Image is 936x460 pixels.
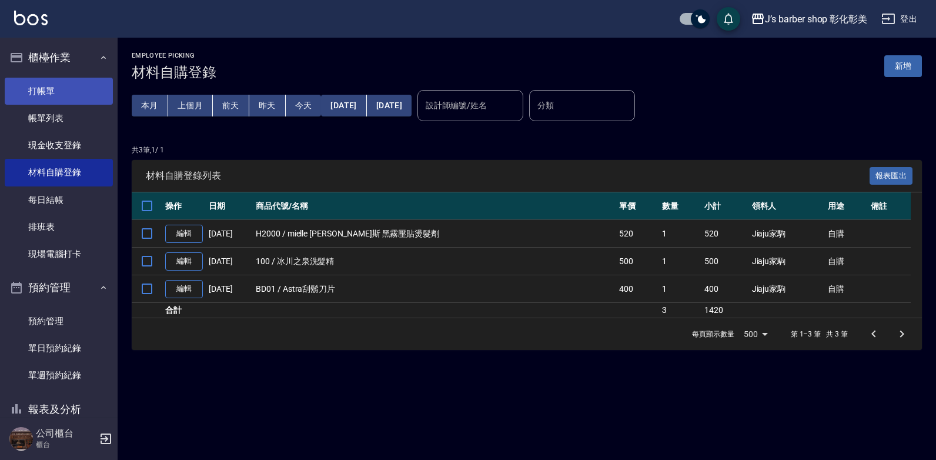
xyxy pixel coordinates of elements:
td: [DATE] [206,275,253,303]
a: 材料自購登錄 [5,159,113,186]
button: 昨天 [249,95,286,116]
h3: 材料自購登錄 [132,64,216,81]
a: 每日結帳 [5,186,113,214]
td: 合計 [162,303,206,318]
td: 1 [659,220,702,248]
td: 500 [616,248,659,275]
p: 第 1–3 筆 共 3 筆 [791,329,848,339]
td: 1 [659,275,702,303]
a: 單週預約紀錄 [5,362,113,389]
td: 自購 [825,275,868,303]
th: 小計 [701,192,748,220]
h2: Employee Picking [132,52,216,59]
td: 520 [616,220,659,248]
button: [DATE] [367,95,412,116]
h5: 公司櫃台 [36,428,96,439]
button: save [717,7,740,31]
a: 打帳單 [5,78,113,105]
a: 編輯 [165,225,203,243]
p: 每頁顯示數量 [692,329,734,339]
th: 日期 [206,192,253,220]
td: BD01 / Astra刮鬍刀片 [253,275,616,303]
a: 新增 [884,60,922,71]
a: 報表匯出 [870,169,913,181]
a: 預約管理 [5,308,113,335]
td: 1 [659,248,702,275]
button: 本月 [132,95,168,116]
th: 領料人 [749,192,825,220]
a: 編輯 [165,280,203,298]
td: 自購 [825,248,868,275]
a: 排班表 [5,214,113,241]
td: 自購 [825,220,868,248]
th: 備註 [868,192,911,220]
th: 商品代號/名稱 [253,192,616,220]
td: [DATE] [206,248,253,275]
th: 用途 [825,192,868,220]
td: Jiaju家駒 [749,220,825,248]
button: 登出 [877,8,922,30]
img: Logo [14,11,48,25]
td: Jiaju家駒 [749,275,825,303]
button: 新增 [884,55,922,77]
td: 500 [701,248,748,275]
button: 前天 [213,95,249,116]
td: 100 / 冰川之泉洗髮精 [253,248,616,275]
th: 數量 [659,192,702,220]
td: 400 [701,275,748,303]
img: Person [9,427,33,451]
div: J’s barber shop 彰化彰美 [765,12,867,26]
td: 520 [701,220,748,248]
th: 操作 [162,192,206,220]
a: 編輯 [165,252,203,271]
button: J’s barber shop 彰化彰美 [746,7,872,31]
a: 帳單列表 [5,105,113,132]
p: 共 3 筆, 1 / 1 [132,145,922,155]
button: [DATE] [321,95,366,116]
td: 3 [659,303,702,318]
button: 上個月 [168,95,213,116]
td: Jiaju家駒 [749,248,825,275]
th: 單價 [616,192,659,220]
button: 報表匯出 [870,167,913,185]
td: [DATE] [206,220,253,248]
button: 報表及分析 [5,394,113,425]
button: 預約管理 [5,272,113,303]
button: 櫃檯作業 [5,42,113,73]
a: 現金收支登錄 [5,132,113,159]
span: 材料自購登錄列表 [146,170,870,182]
a: 現場電腦打卡 [5,241,113,268]
div: 500 [739,318,772,350]
button: 今天 [286,95,322,116]
td: 1420 [701,303,748,318]
a: 單日預約紀錄 [5,335,113,362]
p: 櫃台 [36,439,96,450]
td: H2000 / mielle [PERSON_NAME]斯 黑霧壓貼燙髮劑 [253,220,616,248]
td: 400 [616,275,659,303]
